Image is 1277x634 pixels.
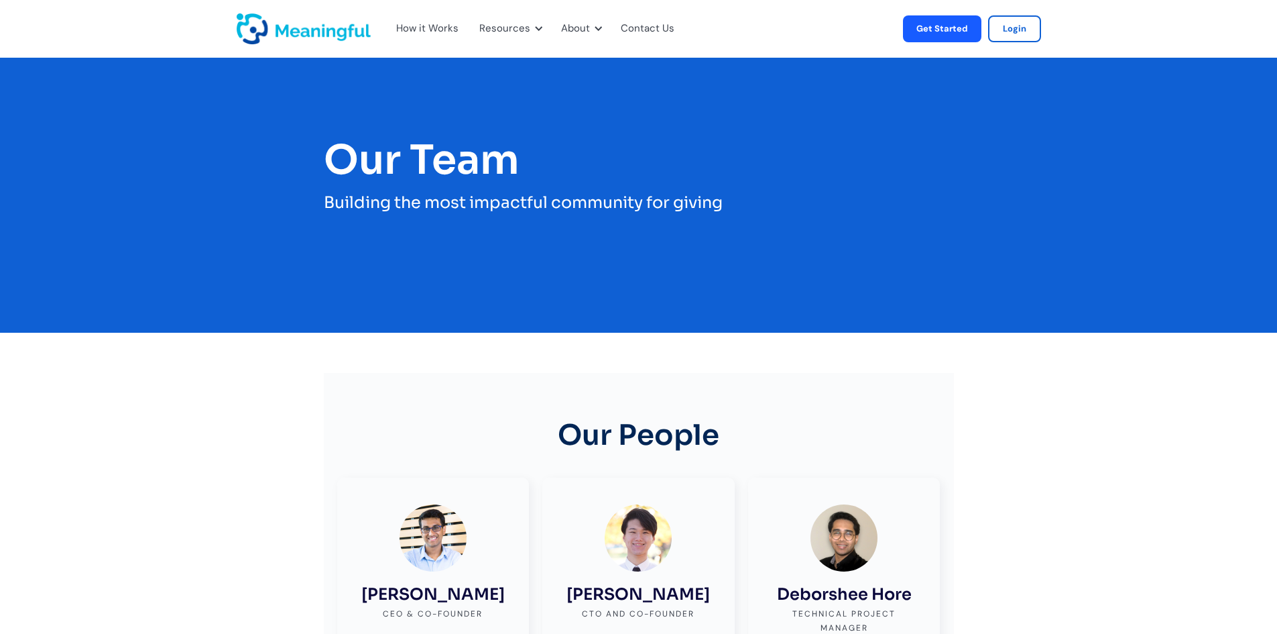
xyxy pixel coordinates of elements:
div: About [553,7,606,51]
div: CTO and Co-Founder [582,607,694,621]
h2: Our People [558,400,719,471]
a: home [237,13,270,44]
div: How it Works [388,7,465,51]
div: Resources [471,7,546,51]
a: Login [988,15,1041,42]
h1: Our Team [324,138,954,182]
a: Contact Us [621,20,674,38]
div: Contact Us [613,7,690,51]
div: CEO & Co-founder [383,607,483,621]
div: How it Works [396,20,459,38]
a: Get Started [903,15,981,42]
div: Resources [479,20,530,38]
a: How it Works [396,20,448,38]
h3: [PERSON_NAME] [361,585,505,604]
div: About [561,20,590,38]
h3: Deborshee Hore [777,585,912,604]
h3: [PERSON_NAME] [566,585,710,604]
div: Building the most impactful community for giving [324,189,954,217]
